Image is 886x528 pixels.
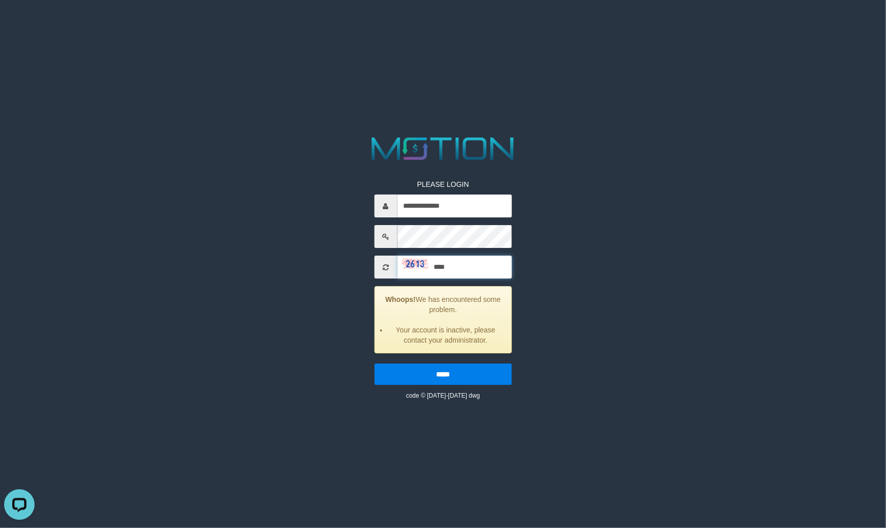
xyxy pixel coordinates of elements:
p: PLEASE LOGIN [374,179,511,189]
small: code © [DATE]-[DATE] dwg [406,392,480,399]
div: We has encountered some problem. [374,286,511,353]
button: Open LiveChat chat widget [4,4,35,35]
li: Your account is inactive, please contact your administrator. [387,325,503,345]
img: captcha [402,259,427,269]
strong: Whoops! [385,295,416,303]
img: MOTION_logo.png [365,133,521,164]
